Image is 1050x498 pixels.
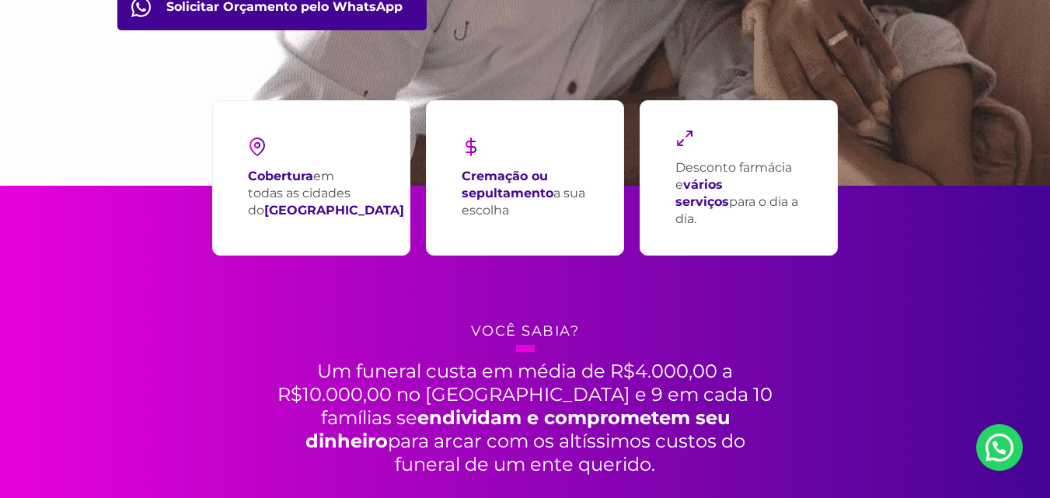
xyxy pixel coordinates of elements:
h4: Você sabia? [117,318,933,345]
img: pin [248,138,267,156]
a: Nosso Whatsapp [976,424,1023,471]
h2: Um funeral custa em média de R$4.000,00 a R$10.000,00 no [GEOGRAPHIC_DATA] e 9 em cada 10 família... [273,345,778,476]
p: em todas as cidades do [248,168,404,219]
p: Desconto farmácia e para o dia a dia. [675,159,802,228]
p: a sua escolha [462,168,588,219]
strong: [GEOGRAPHIC_DATA] [264,203,404,218]
strong: endividam e comprometem seu dinheiro [305,406,730,452]
strong: vários serviços [675,177,729,209]
strong: Cremação ou sepultamento [462,169,553,200]
img: maximize [675,129,694,148]
img: dollar [462,138,480,156]
strong: Cobertura [248,169,313,183]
